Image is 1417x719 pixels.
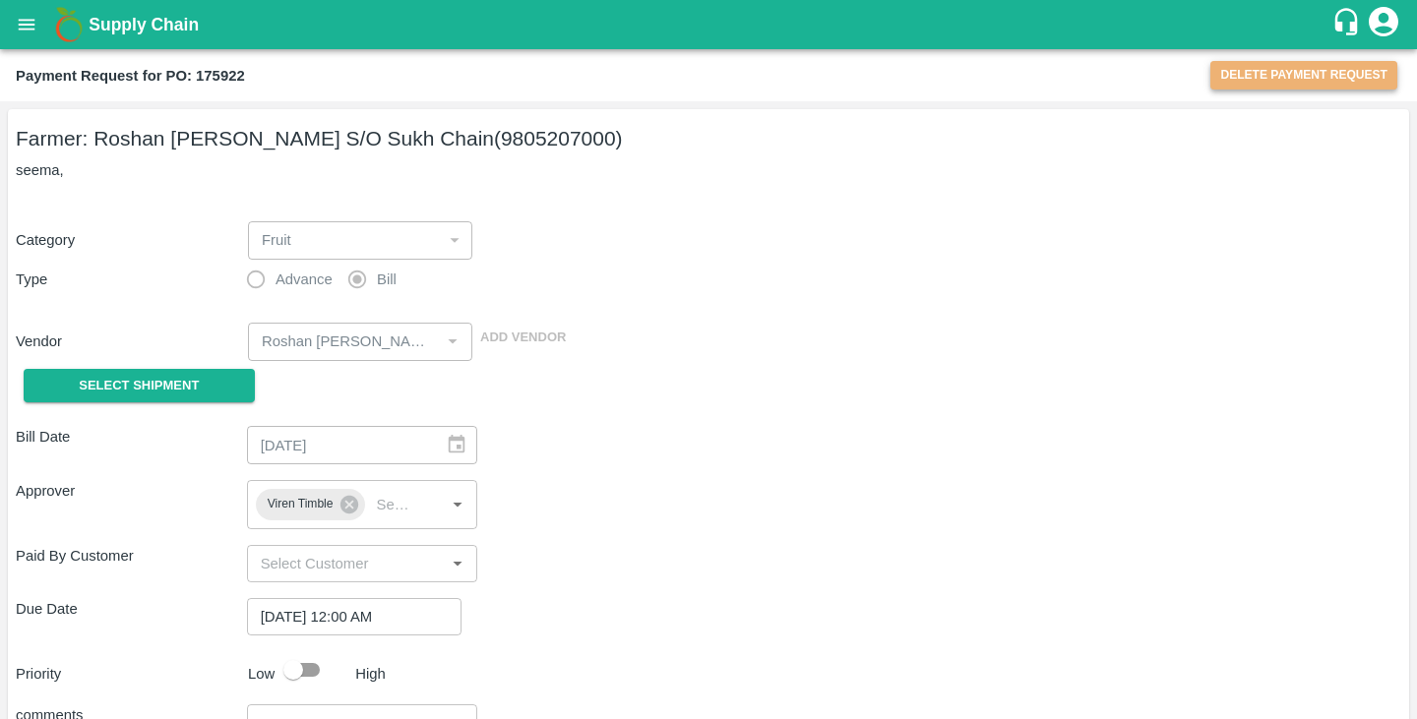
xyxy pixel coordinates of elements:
p: Priority [16,663,240,685]
div: Viren Timble [256,489,366,520]
p: Category [16,229,240,251]
button: Delete Payment Request [1210,61,1397,90]
span: Select Shipment [79,375,199,397]
p: Low [248,663,275,685]
span: Bill [377,269,397,290]
button: Select Shipment [24,369,255,403]
input: Select approver [368,492,413,517]
p: Type [16,269,247,290]
input: Bill Date [247,426,430,463]
p: Fruit [262,229,291,251]
input: Select Customer [253,551,440,576]
p: High [355,663,386,685]
p: seema, [16,159,1401,181]
b: Payment Request for PO: 175922 [16,68,245,84]
h5: Farmer: Roshan [PERSON_NAME] S/O Sukh Chain (9805207000) [16,125,1401,152]
div: account of current user [1366,4,1401,45]
button: Open [445,551,470,576]
button: open drawer [4,2,49,47]
b: Supply Chain [89,15,199,34]
img: logo [49,5,89,44]
a: Supply Chain [89,11,1331,38]
span: Advance [276,269,333,290]
p: Vendor [16,330,240,352]
input: Choose date, selected date is Sep 17, 2025 [247,598,448,635]
p: Bill Date [16,426,247,448]
button: Open [445,492,470,517]
span: Viren Timble [256,494,345,514]
p: Due Date [16,598,247,620]
p: Paid By Customer [16,545,247,567]
input: Select Vendor [254,329,434,354]
p: Approver [16,480,247,502]
div: customer-support [1331,7,1366,42]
